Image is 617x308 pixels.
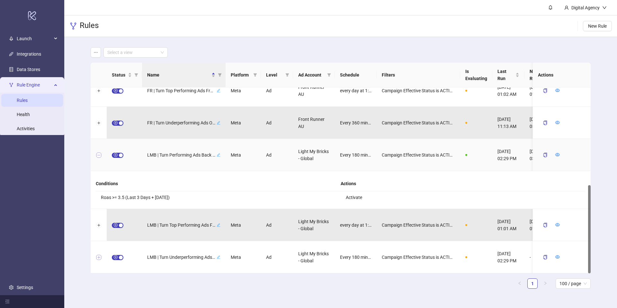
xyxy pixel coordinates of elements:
[226,107,261,139] div: Meta
[564,5,569,10] span: user
[527,278,538,289] li: 1
[147,222,215,229] span: LMB | Turn Top Performing Ads From The Last 7 Days Back On (daily at 1am)
[524,75,557,107] div: [DATE] 01:00 AM
[96,255,101,260] button: Expand row
[518,281,522,285] span: left
[524,139,557,171] div: [DATE] 03:11 PM
[340,119,371,126] span: Every 360 minutes
[559,279,587,288] span: 100 / page
[147,253,220,261] div: LMB | Turn Underperforming Ads Offedit
[147,86,220,95] div: FR | Turn Top Performing Ads From The Last 7 Days Back On (daily at 1am)edit
[543,255,548,259] span: copy
[96,121,101,126] button: Expand row
[543,121,548,125] span: copy
[142,63,226,87] th: Name
[555,88,560,93] a: eye
[555,255,560,260] a: eye
[492,241,524,273] div: [DATE] 02:29 PM
[588,23,607,29] span: New Rule
[340,222,371,229] span: every day at 1:00 AM [GEOGRAPHIC_DATA]/[GEOGRAPHIC_DATA]
[382,222,455,229] span: Campaign Effective Status is ACTIVE AND AND Campaign Name ∋ | Sales AND AND Adset Effective Statu...
[253,73,257,77] span: filter
[17,285,33,290] a: Settings
[226,75,261,107] div: Meta
[540,278,550,289] button: right
[377,63,460,87] th: Filters
[133,70,139,80] span: filter
[293,107,335,139] div: Front Runner AU
[266,71,283,78] span: Level
[261,107,293,139] div: Ad
[340,151,371,159] span: Every 180 minutes
[231,71,251,78] span: Platform
[9,36,13,41] span: rocket
[293,241,335,273] div: Light My Bricks - Global
[96,88,101,94] button: Expand row
[524,241,557,273] div: -
[569,4,602,11] div: Digital Agency
[293,209,335,241] div: Light My Bricks - Global
[341,191,586,204] li: Activate
[134,73,138,77] span: filter
[217,89,220,93] span: edit
[112,71,127,78] span: Status
[326,70,332,80] span: filter
[341,181,356,186] b: Actions
[96,223,101,228] button: Expand row
[218,73,222,77] span: filter
[543,153,548,157] span: copy
[69,22,77,30] span: fork
[538,252,553,262] button: copy
[543,88,548,93] span: copy
[226,241,261,273] div: Meta
[327,73,331,77] span: filter
[94,50,98,55] span: ellipsis
[524,63,557,87] th: Next Run
[5,299,10,304] span: menu-fold
[147,119,220,127] div: FR | Turn Underperforming Ads Offedit
[543,281,547,285] span: right
[530,68,546,82] span: Next Run
[382,254,455,261] span: Campaign Effective Status is ACTIVE AND AND Campaign Name ∋ | Sales AND AND Adset Effective Statu...
[492,63,524,87] th: Last Run
[524,107,557,139] div: [DATE] 05:12 PM
[524,209,557,241] div: [DATE] 01:00 AM
[9,83,13,87] span: fork
[17,126,35,131] a: Activities
[147,71,210,78] span: Name
[497,68,514,82] span: Last Run
[492,75,524,107] div: [DATE] 01:02 AM
[261,209,293,241] div: Ad
[555,120,560,125] a: eye
[17,67,40,72] a: Data Stores
[492,209,524,241] div: [DATE] 01:01 AM
[217,70,223,80] span: filter
[555,222,560,227] span: eye
[17,51,41,57] a: Integrations
[261,75,293,107] div: Ad
[528,279,537,288] a: 1
[96,153,101,158] button: Collapse row
[80,21,99,32] h3: Rules
[533,63,591,87] th: Actions
[492,139,524,171] div: [DATE] 02:29 PM
[226,209,261,241] div: Meta
[147,87,215,94] span: FR | Turn Top Performing Ads From The Last 7 Days Back On (daily at 1am)
[298,71,325,78] span: Ad Account
[583,21,612,31] button: New Rule
[147,254,215,261] span: LMB | Turn Underperforming Ads Off
[217,223,220,227] span: edit
[555,222,560,228] a: eye
[107,63,142,87] th: Status
[555,255,560,259] span: eye
[382,87,455,94] span: Campaign Effective Status is ACTIVE AND AND Campaign Name ∋ | Sales AND AND Adset Effective Statu...
[555,152,560,158] a: eye
[340,87,371,94] span: every day at 1:00 AM [GEOGRAPHIC_DATA]/[GEOGRAPHIC_DATA]
[285,73,289,77] span: filter
[538,220,553,230] button: copy
[147,151,215,159] span: LMB | Turn Performing Ads Back On
[147,221,220,229] div: LMB | Turn Top Performing Ads From The Last 7 Days Back On (daily at 1am)edit
[147,151,220,159] div: LMB | Turn Performing Ads Back Onedit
